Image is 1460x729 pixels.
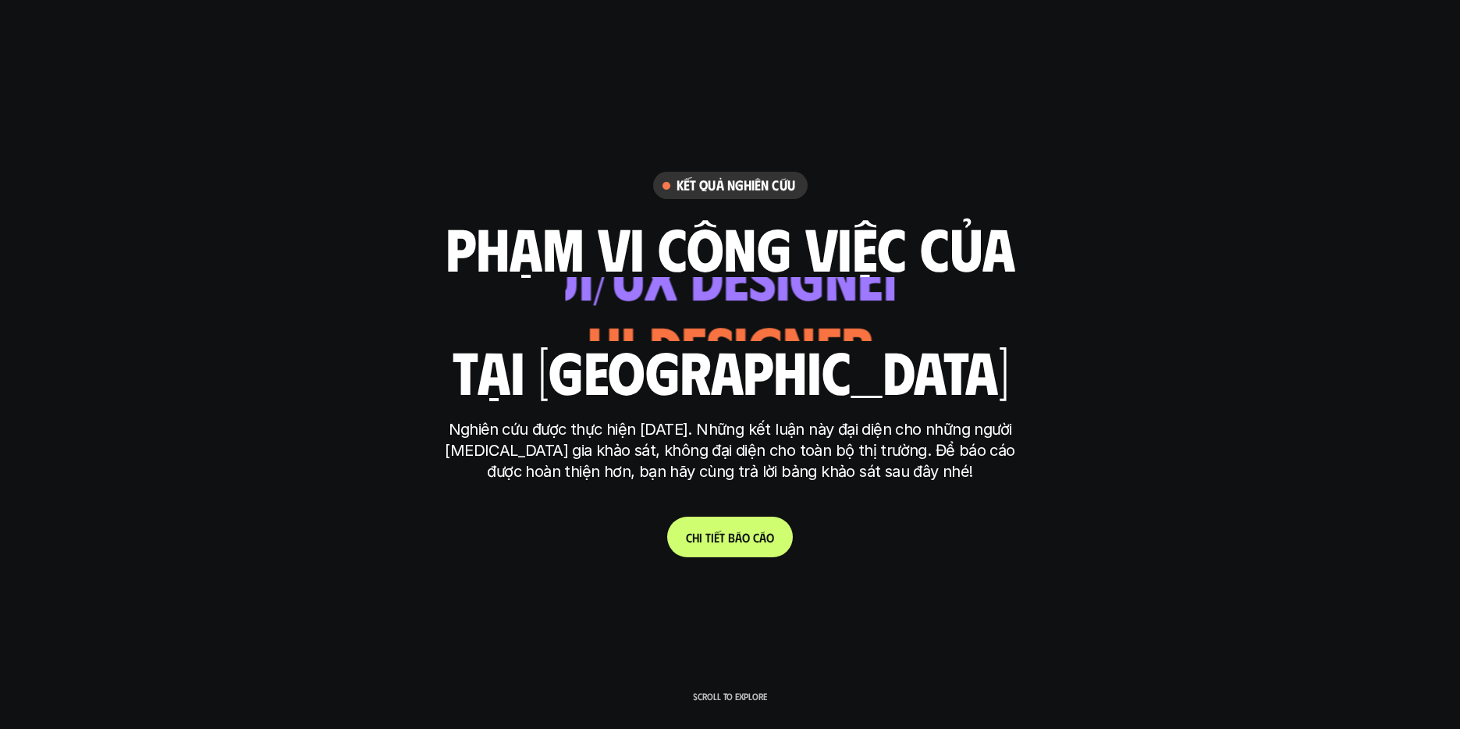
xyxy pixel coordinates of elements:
span: ế [714,530,719,545]
p: Scroll to explore [693,691,767,702]
span: i [711,530,714,545]
span: i [699,530,702,545]
span: t [719,530,725,545]
span: o [742,530,750,545]
h1: phạm vi công việc của [446,215,1015,280]
h1: tại [GEOGRAPHIC_DATA] [452,338,1008,404]
span: á [759,530,766,545]
h6: Kết quả nghiên cứu [677,176,795,194]
span: h [692,530,699,545]
a: Chitiếtbáocáo [667,517,793,557]
span: b [728,530,735,545]
p: Nghiên cứu được thực hiện [DATE]. Những kết luận này đại diện cho những người [MEDICAL_DATA] gia ... [438,419,1023,482]
span: o [766,530,774,545]
span: t [705,530,711,545]
span: á [735,530,742,545]
span: c [753,530,759,545]
span: C [686,530,692,545]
